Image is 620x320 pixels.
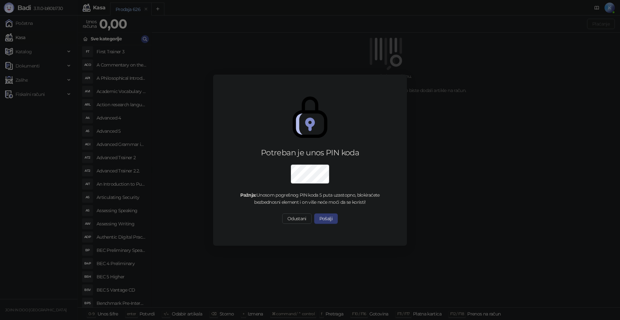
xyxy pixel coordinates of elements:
[289,97,331,138] img: secure.svg
[240,192,256,198] strong: Pažnja:
[314,213,338,224] button: Pošalji
[231,148,389,158] div: Potreban je unos PIN koda
[231,191,389,206] div: Unosom pogrešnog PIN koda 5 puta uzastopno, blokiraćete bezbednosni element i on više neće moći d...
[282,213,312,224] button: Odustani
